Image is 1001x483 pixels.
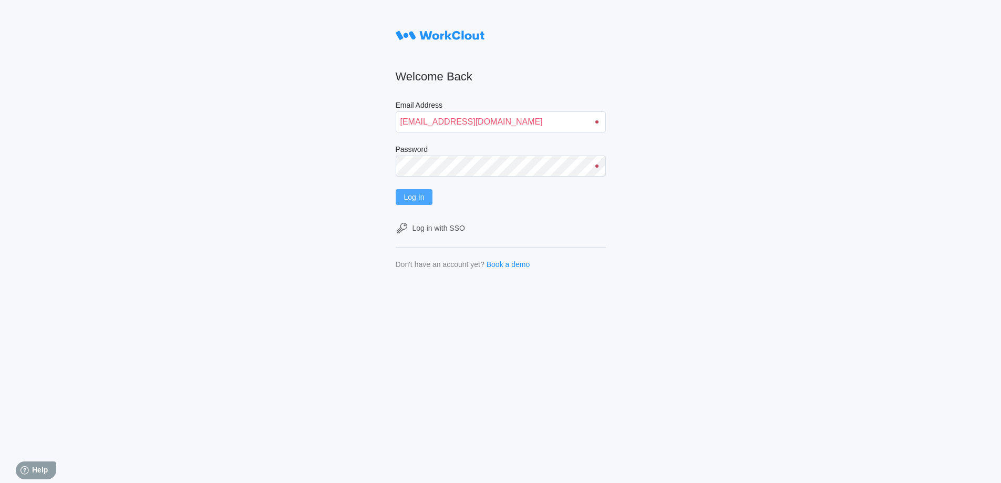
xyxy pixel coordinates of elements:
[396,189,433,205] button: Log In
[396,101,606,111] label: Email Address
[396,222,606,234] a: Log in with SSO
[396,69,606,84] h2: Welcome Back
[412,224,465,232] div: Log in with SSO
[487,260,530,269] a: Book a demo
[396,145,606,156] label: Password
[396,111,606,132] input: Enter your email
[396,260,484,269] div: Don't have an account yet?
[404,193,425,201] span: Log In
